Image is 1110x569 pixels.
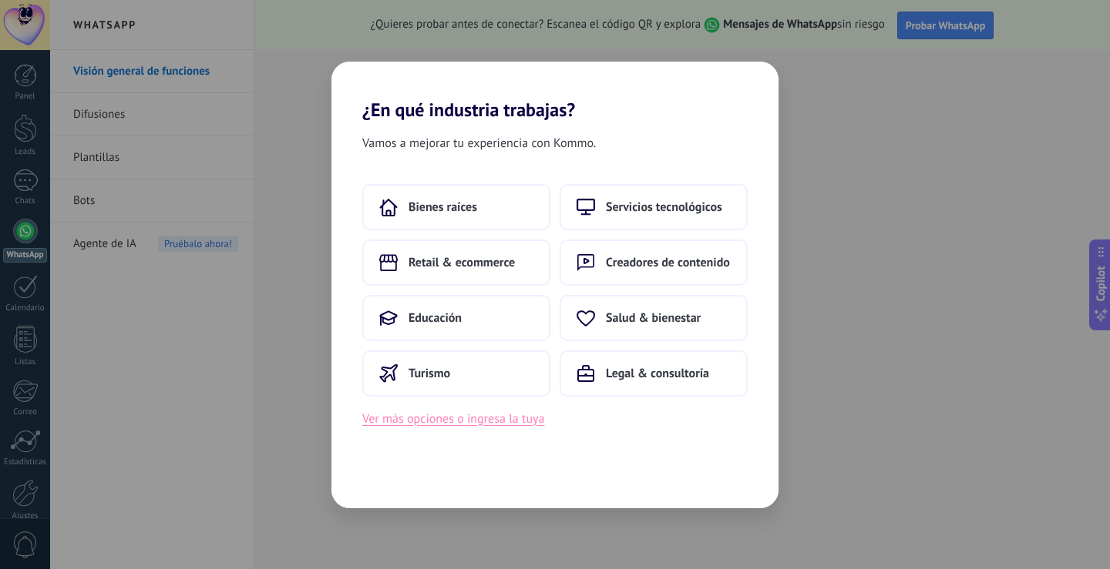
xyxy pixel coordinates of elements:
[362,133,596,153] span: Vamos a mejorar tu experiencia con Kommo.
[362,239,550,286] button: Retail & ecommerce
[362,350,550,397] button: Turismo
[409,310,462,326] span: Educación
[606,366,709,381] span: Legal & consultoría
[331,62,779,121] h2: ¿En qué industria trabajas?
[606,310,701,326] span: Salud & bienestar
[409,366,450,381] span: Turismo
[362,295,550,341] button: Educación
[560,184,748,230] button: Servicios tecnológicos
[606,199,722,215] span: Servicios tecnológicos
[560,350,748,397] button: Legal & consultoría
[409,255,515,270] span: Retail & ecommerce
[362,184,550,230] button: Bienes raíces
[362,409,544,429] button: Ver más opciones o ingresa la tuya
[560,295,748,341] button: Salud & bienestar
[606,255,730,270] span: Creadores de contenido
[560,239,748,286] button: Creadores de contenido
[409,199,477,215] span: Bienes raíces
